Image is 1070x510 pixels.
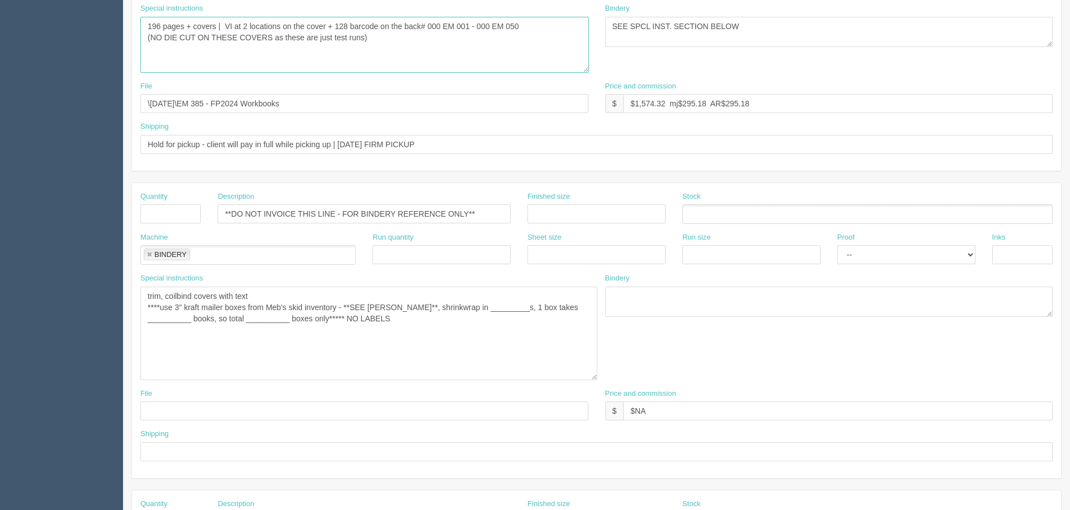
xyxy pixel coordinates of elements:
label: Quantity [140,499,167,509]
textarea: trim, coilbind covers with text ****use 3" kraft mailer boxes from Meb's skid inventory - **SEE [... [140,287,597,380]
label: Bindery [605,3,630,14]
div: $ [605,94,624,113]
label: File [140,81,152,92]
label: Finished size [527,191,570,202]
label: Shipping [140,121,169,132]
textarea: SEE SPCL INST. SECTION BELOW [605,17,1053,47]
label: Stock [682,191,701,202]
label: Run quantity [373,232,413,243]
label: File [140,389,152,399]
label: Quantity [140,191,167,202]
label: Description [218,191,254,202]
label: Run size [682,232,711,243]
label: Sheet size [527,232,562,243]
label: Shipping [140,429,169,439]
label: Finished size [527,499,570,509]
label: Price and commission [605,81,676,92]
label: Machine [140,232,168,243]
label: Stock [682,499,701,509]
label: Special instructions [140,3,203,14]
label: Proof [837,232,855,243]
div: $ [605,401,624,420]
label: Inks [992,232,1006,243]
div: BINDERY [154,251,187,258]
label: Price and commission [605,389,676,399]
label: Bindery [605,273,630,284]
label: Description [218,499,254,509]
label: Special instructions [140,273,203,284]
textarea: 196 pages + covers | VI at 2 locations on the cover + 128 barcode on the back# 000 EM 001 - 000 E... [140,17,589,73]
